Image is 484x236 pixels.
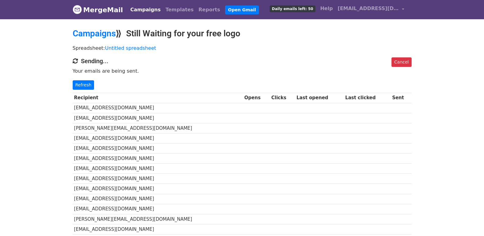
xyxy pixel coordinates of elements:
[163,4,196,16] a: Templates
[73,133,243,143] td: [EMAIL_ADDRESS][DOMAIN_NAME]
[73,204,243,214] td: [EMAIL_ADDRESS][DOMAIN_NAME]
[318,2,335,15] a: Help
[73,5,82,14] img: MergeMail logo
[73,68,412,74] p: Your emails are being sent.
[270,5,315,12] span: Daily emails left: 50
[295,93,344,103] th: Last opened
[73,93,243,103] th: Recipient
[243,93,270,103] th: Opens
[73,224,243,234] td: [EMAIL_ADDRESS][DOMAIN_NAME]
[73,123,243,133] td: [PERSON_NAME][EMAIL_ADDRESS][DOMAIN_NAME]
[73,45,412,51] p: Spreadsheet:
[267,2,318,15] a: Daily emails left: 50
[73,57,412,65] h4: Sending...
[73,3,123,16] a: MergeMail
[73,184,243,194] td: [EMAIL_ADDRESS][DOMAIN_NAME]
[73,80,94,90] a: Refresh
[128,4,163,16] a: Campaigns
[73,28,116,38] a: Campaigns
[73,28,412,39] h2: ⟫ Still Waiting for your free logo
[335,2,407,17] a: [EMAIL_ADDRESS][DOMAIN_NAME]
[73,214,243,224] td: [PERSON_NAME][EMAIL_ADDRESS][DOMAIN_NAME]
[196,4,223,16] a: Reports
[73,103,243,113] td: [EMAIL_ADDRESS][DOMAIN_NAME]
[391,57,411,67] a: Cancel
[344,93,391,103] th: Last clicked
[338,5,399,12] span: [EMAIL_ADDRESS][DOMAIN_NAME]
[73,174,243,184] td: [EMAIL_ADDRESS][DOMAIN_NAME]
[73,164,243,174] td: [EMAIL_ADDRESS][DOMAIN_NAME]
[225,5,259,14] a: Open Gmail
[73,194,243,204] td: [EMAIL_ADDRESS][DOMAIN_NAME]
[73,143,243,154] td: [EMAIL_ADDRESS][DOMAIN_NAME]
[73,113,243,123] td: [EMAIL_ADDRESS][DOMAIN_NAME]
[73,154,243,164] td: [EMAIL_ADDRESS][DOMAIN_NAME]
[105,45,156,51] a: Untitled spreadsheet
[270,93,295,103] th: Clicks
[391,93,411,103] th: Sent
